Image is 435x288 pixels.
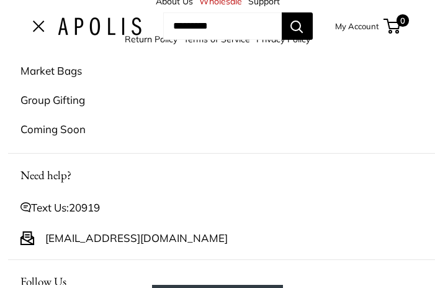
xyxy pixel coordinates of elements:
[385,19,400,34] a: 0
[20,114,431,144] a: Coming Soon
[163,12,282,40] input: Search...
[20,56,431,85] a: Market Bags
[20,85,431,114] a: Group Gifting
[20,165,431,185] p: Need help?
[69,201,100,214] a: 20919
[58,17,141,35] img: Apolis
[282,12,313,40] button: Search
[31,198,100,218] span: Text Us:
[45,228,228,248] a: [EMAIL_ADDRESS][DOMAIN_NAME]
[33,21,45,31] button: Open menu
[335,19,379,34] a: My Account
[396,14,408,27] span: 0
